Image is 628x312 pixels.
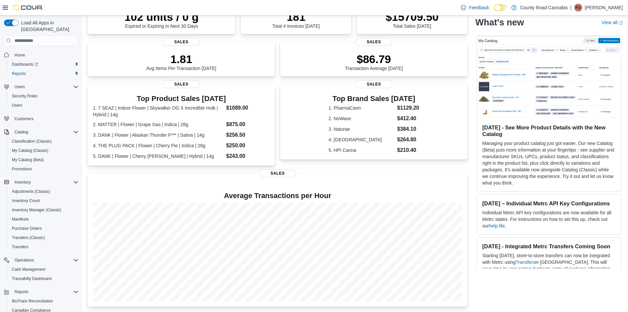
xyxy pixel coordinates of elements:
span: My Catalog (Classic) [12,148,48,153]
span: Reports [15,289,28,295]
div: RK Sohal [574,4,582,12]
span: Inventory [12,178,78,186]
span: Sales [355,38,392,46]
span: Inventory Count [9,197,78,205]
span: My Catalog (Beta) [9,156,78,164]
a: Reports [9,70,28,78]
span: Transfers (Classic) [12,235,45,240]
span: Sales [163,80,200,88]
dd: $264.80 [397,136,419,144]
dt: 5. DANK | Flower | Cherry [PERSON_NAME] | Hybrid | 14g [93,153,224,159]
dd: $384.10 [397,125,419,133]
button: Security Roles [7,91,81,101]
button: Classification (Classic) [7,137,81,146]
span: Inventory Manager (Classic) [9,206,78,214]
a: Home [12,51,28,59]
span: Sales [259,169,296,177]
span: RS [576,4,581,12]
dt: 2. MATTER | Flower | Grape Gas | Indica | 28g [93,121,224,128]
button: Customers [1,114,81,123]
dt: 5. HPI Canna [329,147,395,154]
span: Sales [355,80,392,88]
a: BioTrack Reconciliation [9,297,56,305]
div: Total # Invoices [DATE] [272,10,320,29]
a: My Catalog (Beta) [9,156,46,164]
button: Cash Management [7,265,81,274]
span: Transfers [9,243,78,251]
svg: External link [619,21,623,25]
button: Catalog [1,127,81,137]
p: Individual Metrc API key configurations are now available for all Metrc states. For instructions ... [482,209,616,229]
a: Dashboards [7,60,81,69]
dd: $210.40 [397,146,419,154]
a: Promotions [9,165,35,173]
dd: $875.00 [226,121,270,128]
span: Customers [15,116,34,121]
dt: 1. PharmaCann [329,105,395,111]
dt: 2. NoWave [329,115,395,122]
a: Traceabilty Dashboard [9,275,54,283]
span: Security Roles [9,92,78,100]
span: Operations [12,256,78,264]
button: Purchase Orders [7,224,81,233]
span: Inventory Manager (Classic) [12,207,61,213]
span: Users [12,83,78,91]
span: Reports [9,70,78,78]
span: Home [12,51,78,59]
button: Transfers [7,242,81,252]
button: Operations [12,256,37,264]
dt: 4. THE PLUG PACK | Flower | Cherry Pie | Indica | 28g [93,142,224,149]
h4: Average Transactions per Hour [93,192,462,200]
span: Feedback [469,4,489,11]
span: Traceabilty Dashboard [9,275,78,283]
span: Operations [15,258,34,263]
span: Security Roles [12,93,37,99]
div: Avg Items Per Transaction [DATE] [146,52,216,71]
p: 1.81 [146,52,216,66]
span: Promotions [12,166,32,172]
span: My Catalog (Beta) [12,157,44,162]
span: Users [15,84,25,89]
span: Catalog [15,129,28,135]
p: 102 units / 0 g [125,10,199,23]
button: Adjustments (Classic) [7,187,81,196]
h3: [DATE] - Integrated Metrc Transfers Coming Soon [482,243,616,250]
a: Classification (Classic) [9,137,54,145]
p: 181 [272,10,320,23]
dd: $412.40 [397,115,419,122]
button: Traceabilty Dashboard [7,274,81,283]
button: Users [1,82,81,91]
button: Transfers (Classic) [7,233,81,242]
button: Reports [12,288,31,296]
a: Cash Management [9,265,48,273]
button: My Catalog (Beta) [7,155,81,164]
span: Adjustments (Classic) [12,189,50,194]
span: Cash Management [12,267,45,272]
span: Inventory [15,180,31,185]
dt: 4. [GEOGRAPHIC_DATA] [329,136,395,143]
a: Dashboards [9,60,41,68]
a: Transfers [9,243,31,251]
h2: What's new [475,17,524,28]
span: Home [15,52,25,58]
span: Reports [12,71,26,76]
dt: 3. DANK | Flower | Alaskan Thunder F*** | Sativa | 14g [93,132,224,138]
a: Transfers [516,260,535,265]
a: Transfers (Classic) [9,234,47,242]
h3: Top Product Sales [DATE] [93,95,270,103]
div: Total Sales [DATE] [386,10,439,29]
p: $15709.50 [386,10,439,23]
span: Manifests [9,215,78,223]
a: Inventory Manager (Classic) [9,206,64,214]
img: Cova [13,4,43,11]
span: Customers [12,115,78,123]
a: View allExternal link [602,20,623,25]
button: My Catalog (Classic) [7,146,81,155]
a: help file [489,223,505,228]
span: BioTrack Reconciliation [12,298,53,304]
span: Dashboards [9,60,78,68]
button: Reports [1,287,81,296]
p: County Road Cannabis [520,4,568,12]
span: Cash Management [9,265,78,273]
